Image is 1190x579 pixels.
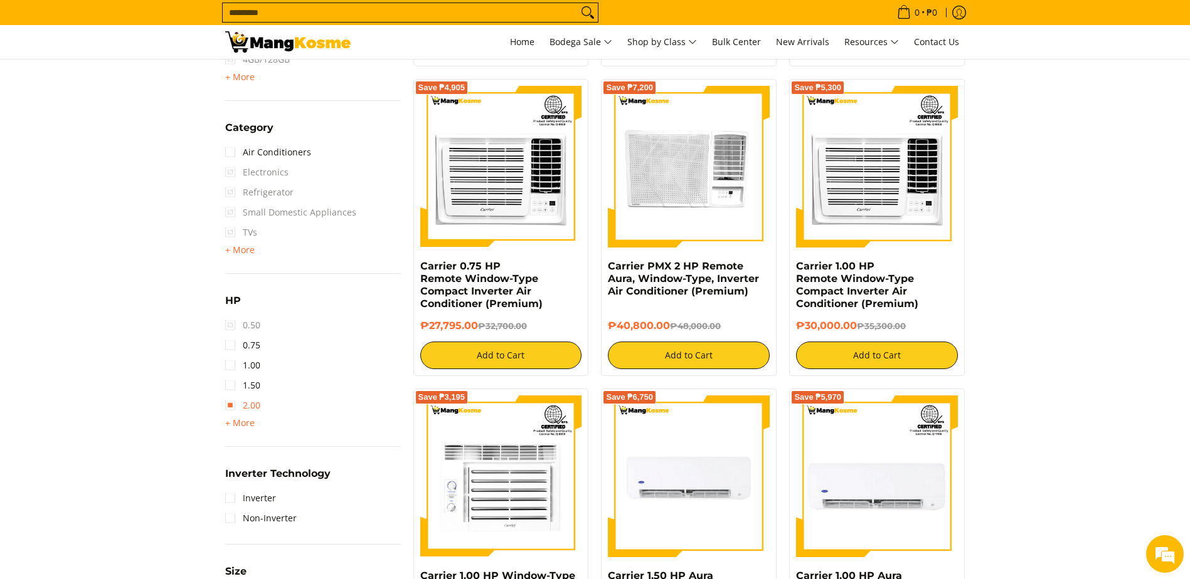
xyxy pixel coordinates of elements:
[712,36,761,48] span: Bulk Center
[796,86,958,248] img: Carrier 1.00 HP Remote Window-Type Compact Inverter Air Conditioner (Premium)
[857,321,906,331] del: ₱35,300.00
[225,70,255,85] summary: Open
[504,25,541,59] a: Home
[606,394,653,401] span: Save ₱6,750
[225,245,255,255] span: + More
[225,31,351,53] img: Premium Deals: Best Premium Home Appliances Sale l Mang Kosme
[225,50,290,70] span: 4GB/128GB
[420,320,582,332] h6: ₱27,795.00
[670,321,721,331] del: ₱48,000.00
[225,162,289,182] span: Electronics
[225,415,255,430] summary: Open
[420,86,582,248] img: Carrier 0.75 HP Remote Window-Type Compact Inverter Air Conditioner (Premium)
[627,34,697,50] span: Shop by Class
[914,36,959,48] span: Contact Us
[418,84,465,91] span: Save ₱4,905
[225,296,241,306] span: HP
[796,320,958,332] h6: ₱30,000.00
[225,395,260,415] a: 2.00
[550,34,612,50] span: Bodega Sale
[893,6,941,19] span: •
[206,6,236,36] div: Minimize live chat window
[844,34,899,50] span: Resources
[225,222,257,243] span: TVs
[225,296,241,315] summary: Open
[608,260,759,297] a: Carrier PMX 2 HP Remote Aura, Window-Type, Inverter Air Conditioner (Premium)
[225,182,294,202] span: Refrigerator
[225,508,297,528] a: Non-Inverter
[225,123,274,142] summary: Open
[225,469,331,479] span: Inverter Technology
[608,86,770,248] img: Carrier PMX 2 HP Remote Aura, Window-Type, Inverter Air Conditioner (Premium)
[608,342,770,369] button: Add to Cart
[606,84,653,91] span: Save ₱7,200
[225,202,356,222] span: Small Domestic Appliances
[225,488,276,508] a: Inverter
[225,123,274,133] span: Category
[363,25,965,59] nav: Main Menu
[925,8,939,17] span: ₱0
[578,3,598,22] button: Search
[913,8,922,17] span: 0
[420,395,582,557] img: Carrier 1.00 HP Window-Type Air Conditioner (Premium)
[510,36,534,48] span: Home
[418,394,465,401] span: Save ₱3,195
[225,243,255,258] summary: Open
[420,260,543,310] a: Carrier 0.75 HP Remote Window-Type Compact Inverter Air Conditioner (Premium)
[225,142,311,162] a: Air Conditioners
[621,25,703,59] a: Shop by Class
[225,469,331,488] summary: Open
[420,342,582,369] button: Add to Cart
[796,342,958,369] button: Add to Cart
[225,72,255,82] span: + More
[770,25,836,59] a: New Arrivals
[225,375,260,395] a: 1.50
[706,25,767,59] a: Bulk Center
[6,342,239,386] textarea: Type your message and hit 'Enter'
[65,70,211,86] div: Chat with us now
[225,418,255,428] span: + More
[543,25,619,59] a: Bodega Sale
[608,395,770,557] img: Carrier 1.50 HP Aura Split-Type Inverter Air Conditioner (Premium)
[908,25,965,59] a: Contact Us
[794,84,841,91] span: Save ₱5,300
[225,566,247,576] span: Size
[225,315,260,335] span: 0.50
[478,321,527,331] del: ₱32,700.00
[838,25,905,59] a: Resources
[796,395,958,557] img: Carrier 1.00 HP Aura Split-Type Inverter Air Conditioner (Premium)
[608,320,770,332] h6: ₱40,800.00
[776,36,829,48] span: New Arrivals
[225,355,260,375] a: 1.00
[794,394,841,401] span: Save ₱5,970
[225,335,260,355] a: 0.75
[796,260,918,310] a: Carrier 1.00 HP Remote Window-Type Compact Inverter Air Conditioner (Premium)
[73,158,173,284] span: We're online!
